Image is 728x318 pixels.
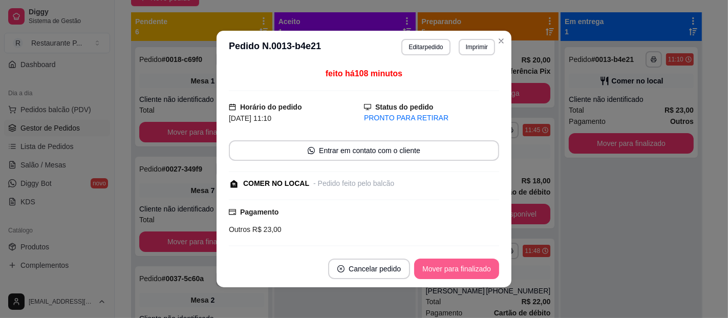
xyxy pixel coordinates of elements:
[229,103,236,111] span: calendar
[401,39,450,55] button: Editarpedido
[240,208,279,216] strong: Pagamento
[229,140,499,161] button: whats-appEntrar em contato com o cliente
[250,225,282,234] span: R$ 23,00
[240,103,302,111] strong: Horário do pedido
[229,39,321,55] h3: Pedido N. 0013-b4e21
[337,265,345,272] span: close-circle
[229,114,271,122] span: [DATE] 11:10
[493,33,509,49] button: Close
[328,259,410,279] button: close-circleCancelar pedido
[364,113,499,123] div: PRONTO PARA RETIRAR
[459,39,495,55] button: Imprimir
[243,178,309,189] div: COMER NO LOCAL
[229,225,250,234] span: Outros
[364,103,371,111] span: desktop
[326,69,402,78] span: feito há 108 minutos
[414,259,499,279] button: Mover para finalizado
[308,147,315,154] span: whats-app
[313,178,394,189] div: - Pedido feito pelo balcão
[375,103,434,111] strong: Status do pedido
[229,208,236,216] span: credit-card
